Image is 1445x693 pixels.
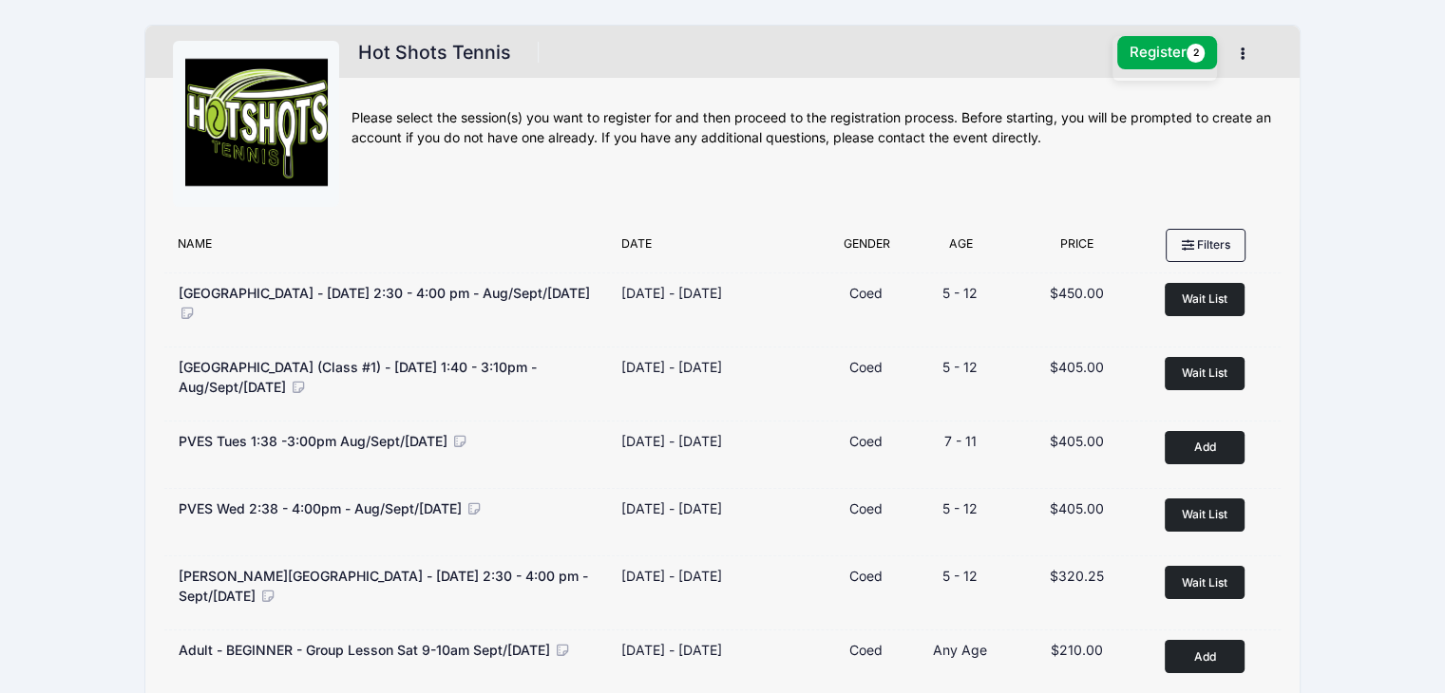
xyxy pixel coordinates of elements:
[1050,568,1104,584] span: $320.25
[621,357,722,377] div: [DATE] - [DATE]
[1182,575,1227,590] span: Wait List
[1051,642,1103,658] span: $210.00
[1050,285,1104,301] span: $450.00
[1050,433,1104,449] span: $405.00
[1182,507,1227,521] span: Wait List
[1165,498,1245,532] button: Wait List
[168,235,612,262] div: Name
[612,235,823,262] div: Date
[1187,44,1206,63] span: 2
[933,642,987,658] span: Any Age
[185,53,328,196] img: logo
[1117,36,1218,69] button: Register2
[621,566,722,586] div: [DATE] - [DATE]
[944,433,977,449] span: 7 - 11
[179,433,447,449] span: PVES Tues 1:38 -3:00pm Aug/Sept/[DATE]
[942,568,978,584] span: 5 - 12
[849,642,883,658] span: Coed
[942,500,978,516] span: 5 - 12
[1165,357,1245,390] button: Wait List
[1165,283,1245,316] button: Wait List
[179,500,462,516] span: PVES Wed 2:38 - 4:00pm - Aug/Sept/[DATE]
[822,235,910,262] div: Gender
[179,568,588,604] span: [PERSON_NAME][GEOGRAPHIC_DATA] - [DATE] 2:30 - 4:00 pm - Sept/[DATE]
[621,498,722,518] div: [DATE] - [DATE]
[352,108,1272,148] div: Please select the session(s) you want to register for and then proceed to the registration proces...
[849,285,883,301] span: Coed
[1165,566,1245,599] button: Wait List
[621,640,722,660] div: [DATE] - [DATE]
[621,431,722,451] div: [DATE] - [DATE]
[1182,365,1227,380] span: Wait List
[1166,229,1245,261] button: Filters
[911,235,1011,262] div: Age
[179,642,550,658] span: Adult - BEGINNER - Group Lesson Sat 9-10am Sept/[DATE]
[942,285,978,301] span: 5 - 12
[1165,431,1245,464] button: Add
[1050,500,1104,516] span: $405.00
[849,433,883,449] span: Coed
[621,283,722,303] div: [DATE] - [DATE]
[849,359,883,375] span: Coed
[179,359,537,395] span: [GEOGRAPHIC_DATA] (Class #1) - [DATE] 1:40 - 3:10pm - Aug/Sept/[DATE]
[352,36,517,69] h1: Hot Shots Tennis
[1050,359,1104,375] span: $405.00
[179,285,590,301] span: [GEOGRAPHIC_DATA] - [DATE] 2:30 - 4:00 pm - Aug/Sept/[DATE]
[942,359,978,375] span: 5 - 12
[849,568,883,584] span: Coed
[1165,640,1245,673] button: Add
[849,500,883,516] span: Coed
[1011,235,1144,262] div: Price
[1182,291,1227,306] span: Wait List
